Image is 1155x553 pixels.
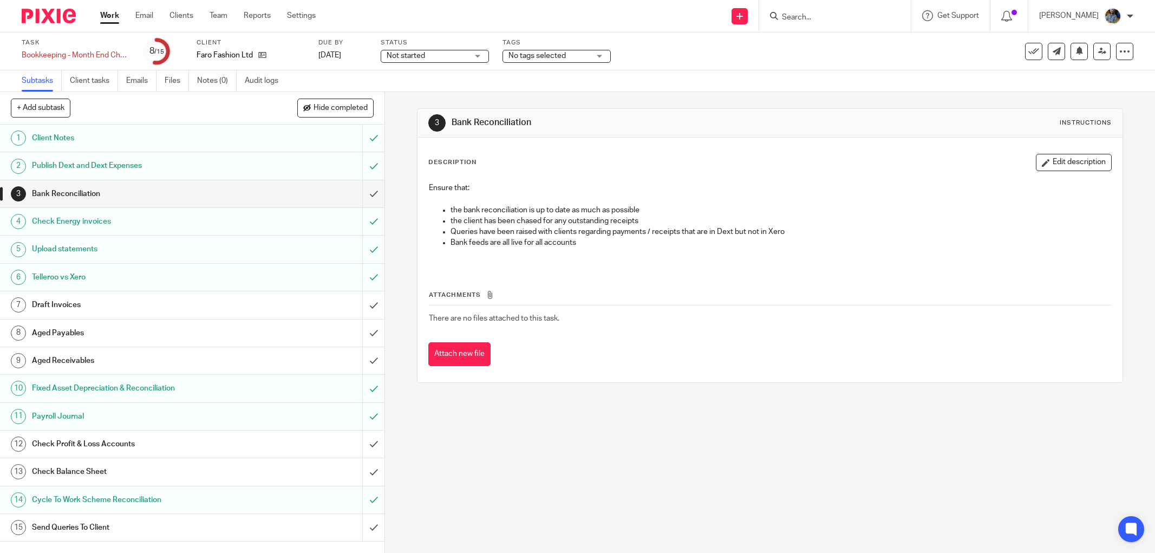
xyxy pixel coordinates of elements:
p: Faro Fashion Ltd [197,50,253,61]
label: Tags [503,38,611,47]
h1: Draft Invoices [32,297,245,313]
label: Status [381,38,489,47]
label: Due by [318,38,367,47]
img: Pixie [22,9,76,23]
span: Hide completed [314,104,368,113]
small: /15 [154,49,164,55]
h1: Check Balance Sheet [32,464,245,480]
span: Get Support [937,12,979,19]
div: 3 [11,186,26,201]
p: [PERSON_NAME] [1039,10,1099,21]
h1: Fixed Asset Depreciation & Reconciliation [32,380,245,396]
div: 6 [11,270,26,285]
div: 10 [11,381,26,396]
div: 11 [11,409,26,424]
h1: Payroll Journal [32,408,245,425]
a: Files [165,70,189,92]
p: Queries have been raised with clients regarding payments / receipts that are in Dext but not in Xero [451,226,1111,237]
div: Bookkeeping - Month End Checks [22,50,130,61]
a: Notes (0) [197,70,237,92]
div: 4 [11,214,26,229]
p: the bank reconciliation is up to date as much as possible [451,205,1111,216]
h1: Check Profit & Loss Accounts [32,436,245,452]
button: + Add subtask [11,99,70,117]
div: 12 [11,437,26,452]
label: Task [22,38,130,47]
input: Search [781,13,878,23]
label: Client [197,38,305,47]
img: Jaskaran%20Singh.jpeg [1104,8,1121,25]
div: Instructions [1060,119,1112,127]
p: the client has been chased for any outstanding receipts [451,216,1111,226]
span: Attachments [429,292,481,298]
span: [DATE] [318,51,341,59]
div: 8 [149,45,164,57]
div: 9 [11,353,26,368]
button: Hide completed [297,99,374,117]
h1: Bank Reconciliation [32,186,245,202]
h1: Publish Dext and Dext Expenses [32,158,245,174]
p: Bank feeds are all live for all accounts [451,237,1111,248]
span: No tags selected [508,52,566,60]
div: 15 [11,520,26,535]
a: Team [210,10,227,21]
div: 1 [11,131,26,146]
p: Ensure that: [429,183,1111,193]
h1: Upload statements [32,241,245,257]
a: Subtasks [22,70,62,92]
h1: Aged Payables [32,325,245,341]
h1: Telleroo vs Xero [32,269,245,285]
a: Clients [169,10,193,21]
a: Audit logs [245,70,286,92]
a: Email [135,10,153,21]
div: 8 [11,326,26,341]
span: There are no files attached to this task. [429,315,559,322]
h1: Cycle To Work Scheme Reconciliation [32,492,245,508]
button: Edit description [1036,154,1112,171]
a: Settings [287,10,316,21]
a: Client tasks [70,70,118,92]
div: 2 [11,159,26,174]
div: 3 [428,114,446,132]
h1: Bank Reconciliation [452,117,793,128]
span: Not started [387,52,425,60]
button: Attach new file [428,342,491,367]
div: 5 [11,242,26,257]
a: Reports [244,10,271,21]
h1: Send Queries To Client [32,519,245,536]
h1: Aged Receivables [32,353,245,369]
h1: Client Notes [32,130,245,146]
div: 7 [11,297,26,313]
a: Emails [126,70,156,92]
h1: Check Energy invoices [32,213,245,230]
p: Description [428,158,477,167]
a: Work [100,10,119,21]
div: 14 [11,492,26,508]
div: 13 [11,464,26,479]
